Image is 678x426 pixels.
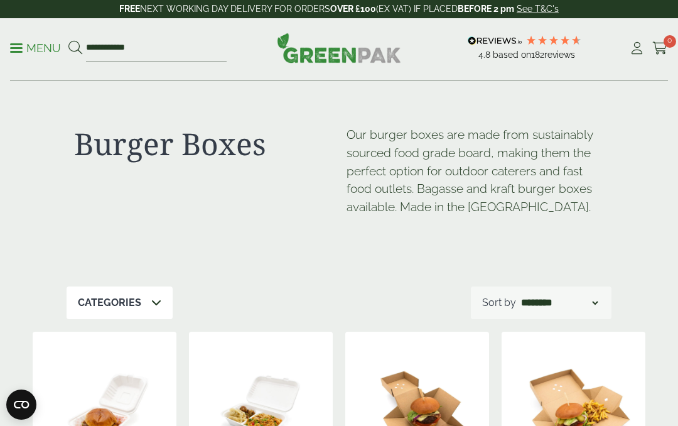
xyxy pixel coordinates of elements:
[531,50,544,60] span: 182
[517,4,559,14] a: See T&C's
[10,41,61,56] p: Menu
[652,39,668,58] a: 0
[74,126,331,162] h1: Burger Boxes
[78,295,141,310] p: Categories
[525,35,582,46] div: 4.79 Stars
[330,4,376,14] strong: OVER £100
[664,35,676,48] span: 0
[458,4,514,14] strong: BEFORE 2 pm
[119,4,140,14] strong: FREE
[6,390,36,420] button: Open CMP widget
[478,50,493,60] span: 4.8
[652,42,668,55] i: Cart
[347,126,604,216] p: Our burger boxes are made from sustainably sourced food grade board, making them the perfect opti...
[544,50,575,60] span: reviews
[482,295,516,310] p: Sort by
[10,41,61,53] a: Menu
[519,295,600,310] select: Shop order
[468,36,522,45] img: REVIEWS.io
[493,50,531,60] span: Based on
[277,33,401,63] img: GreenPak Supplies
[629,42,645,55] i: My Account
